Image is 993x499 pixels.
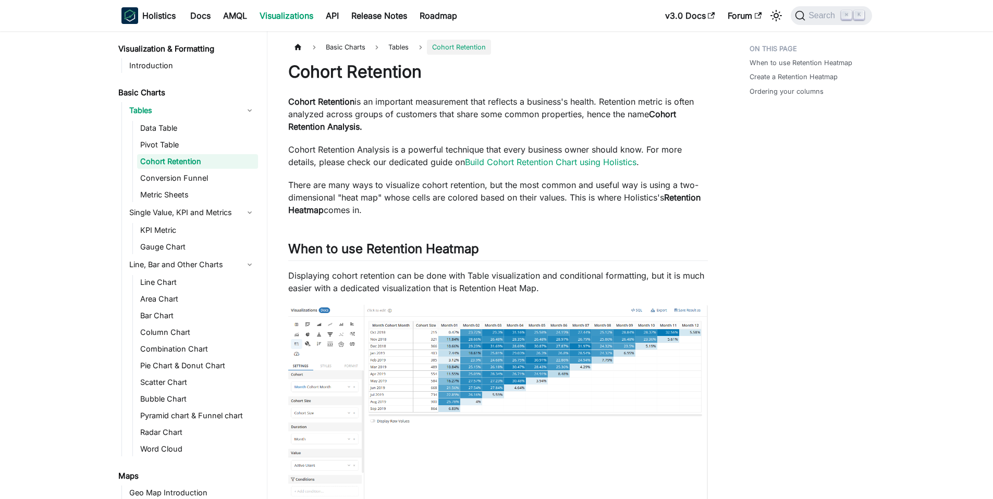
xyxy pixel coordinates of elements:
[750,72,838,82] a: Create a Retention Heatmap
[345,7,413,24] a: Release Notes
[115,42,258,56] a: Visualization & Formatting
[142,9,176,22] b: Holistics
[137,171,258,185] a: Conversion Funnel
[320,7,345,24] a: API
[659,7,721,24] a: v3.0 Docs
[288,179,708,216] p: There are many ways to visualize cohort retention, but the most common and useful way is using a ...
[288,61,708,82] h1: Cohort Retention
[288,40,708,55] nav: Breadcrumbs
[383,40,414,55] span: Tables
[768,7,784,24] button: Switch between dark and light mode (currently light mode)
[121,7,176,24] a: HolisticsHolistics
[126,256,258,273] a: Line, Bar and Other Charts
[288,109,676,132] strong: Cohort Retention Analysis.
[137,240,258,254] a: Gauge Chart
[750,86,824,96] a: Ordering your columns
[126,102,258,119] a: Tables
[137,223,258,238] a: KPI Metric
[805,11,841,20] span: Search
[184,7,217,24] a: Docs
[288,241,708,261] h2: When to use Retention Heatmap
[253,7,320,24] a: Visualizations
[115,469,258,483] a: Maps
[791,6,872,25] button: Search (Command+K)
[321,40,371,55] span: Basic Charts
[137,442,258,456] a: Word Cloud
[137,308,258,323] a: Bar Chart
[137,392,258,406] a: Bubble Chart
[137,375,258,390] a: Scatter Chart
[465,157,636,167] a: Build Cohort Retention Chart using Holistics
[288,96,354,107] strong: Cohort Retention
[137,408,258,423] a: Pyramid chart & Funnel chart
[288,143,708,168] p: Cohort Retention Analysis is a powerful technique that every business owner should know. For more...
[121,7,138,24] img: Holistics
[137,121,258,135] a: Data Table
[137,154,258,169] a: Cohort Retention
[137,292,258,306] a: Area Chart
[137,342,258,356] a: Combination Chart
[137,358,258,373] a: Pie Chart & Donut Chart
[288,95,708,133] p: is an important measurement that reflects a business's health. Retention metric is often analyzed...
[217,7,253,24] a: AMQL
[137,325,258,340] a: Column Chart
[288,40,308,55] a: Home page
[115,85,258,100] a: Basic Charts
[413,7,463,24] a: Roadmap
[841,10,852,20] kbd: ⌘
[750,58,852,68] a: When to use Retention Heatmap
[721,7,768,24] a: Forum
[288,269,708,294] p: Displaying cohort retention can be done with Table visualization and conditional formatting, but ...
[137,275,258,290] a: Line Chart
[137,425,258,440] a: Radar Chart
[137,188,258,202] a: Metric Sheets
[126,204,258,221] a: Single Value, KPI and Metrics
[854,10,864,20] kbd: K
[137,138,258,152] a: Pivot Table
[111,31,267,499] nav: Docs sidebar
[427,40,491,55] span: Cohort Retention
[126,58,258,73] a: Introduction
